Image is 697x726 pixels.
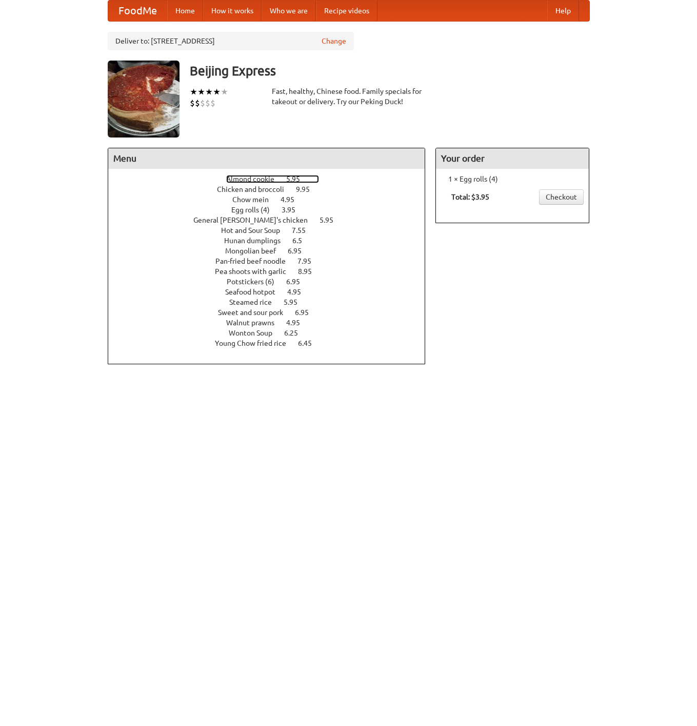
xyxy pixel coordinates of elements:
span: 5.95 [286,175,310,183]
span: General [PERSON_NAME]'s chicken [193,216,318,224]
a: Walnut prawns 4.95 [226,319,319,327]
li: ★ [213,86,221,97]
span: 6.45 [298,339,322,347]
a: Almond cookie 5.95 [226,175,319,183]
a: Who we are [262,1,316,21]
span: 9.95 [296,185,320,193]
a: Home [167,1,203,21]
a: General [PERSON_NAME]'s chicken 5.95 [193,216,352,224]
span: Chicken and broccoli [217,185,294,193]
a: Seafood hotpot 4.95 [225,288,320,296]
li: $ [190,97,195,109]
a: Egg rolls (4) 3.95 [231,206,314,214]
a: Steamed rice 5.95 [229,298,316,306]
span: 6.25 [284,329,308,337]
span: Hunan dumplings [224,237,291,245]
h4: Menu [108,148,425,169]
a: How it works [203,1,262,21]
span: 4.95 [286,319,310,327]
li: ★ [190,86,197,97]
span: 6.95 [286,278,310,286]
a: Wonton Soup 6.25 [229,329,317,337]
a: Mongolian beef 6.95 [225,247,321,255]
li: 1 × Egg rolls (4) [441,174,584,184]
a: Hunan dumplings 6.5 [224,237,321,245]
a: Sweet and sour pork 6.95 [218,308,328,317]
span: 8.95 [298,267,322,276]
a: FoodMe [108,1,167,21]
span: Almond cookie [226,175,285,183]
a: Chicken and broccoli 9.95 [217,185,329,193]
span: 6.5 [292,237,312,245]
span: 4.95 [287,288,311,296]
li: ★ [205,86,213,97]
h3: Beijing Express [190,61,590,81]
span: 5.95 [320,216,344,224]
div: Deliver to: [STREET_ADDRESS] [108,32,354,50]
a: Young Chow fried rice 6.45 [215,339,331,347]
a: Help [547,1,579,21]
span: Chow mein [232,195,279,204]
img: angular.jpg [108,61,180,138]
span: Wonton Soup [229,329,283,337]
li: ★ [197,86,205,97]
span: Mongolian beef [225,247,286,255]
span: Potstickers (6) [227,278,285,286]
span: Egg rolls (4) [231,206,280,214]
a: Recipe videos [316,1,377,21]
li: $ [205,97,210,109]
span: Sweet and sour pork [218,308,293,317]
a: Checkout [539,189,584,205]
a: Change [322,36,346,46]
li: $ [200,97,205,109]
li: $ [210,97,215,109]
b: Total: $3.95 [451,193,489,201]
span: Steamed rice [229,298,282,306]
span: 5.95 [284,298,308,306]
a: Potstickers (6) 6.95 [227,278,319,286]
span: Hot and Sour Soup [221,226,290,234]
li: $ [195,97,200,109]
span: Young Chow fried rice [215,339,296,347]
a: Pea shoots with garlic 8.95 [215,267,331,276]
span: Pan-fried beef noodle [215,257,296,265]
span: 7.95 [297,257,322,265]
li: ★ [221,86,228,97]
a: Pan-fried beef noodle 7.95 [215,257,330,265]
h4: Your order [436,148,589,169]
span: 6.95 [288,247,312,255]
span: Seafood hotpot [225,288,286,296]
span: 6.95 [295,308,319,317]
span: Pea shoots with garlic [215,267,296,276]
a: Chow mein 4.95 [232,195,313,204]
span: Walnut prawns [226,319,285,327]
a: Hot and Sour Soup 7.55 [221,226,325,234]
span: 3.95 [282,206,306,214]
span: 7.55 [292,226,316,234]
div: Fast, healthy, Chinese food. Family specials for takeout or delivery. Try our Peking Duck! [272,86,426,107]
span: 4.95 [281,195,305,204]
